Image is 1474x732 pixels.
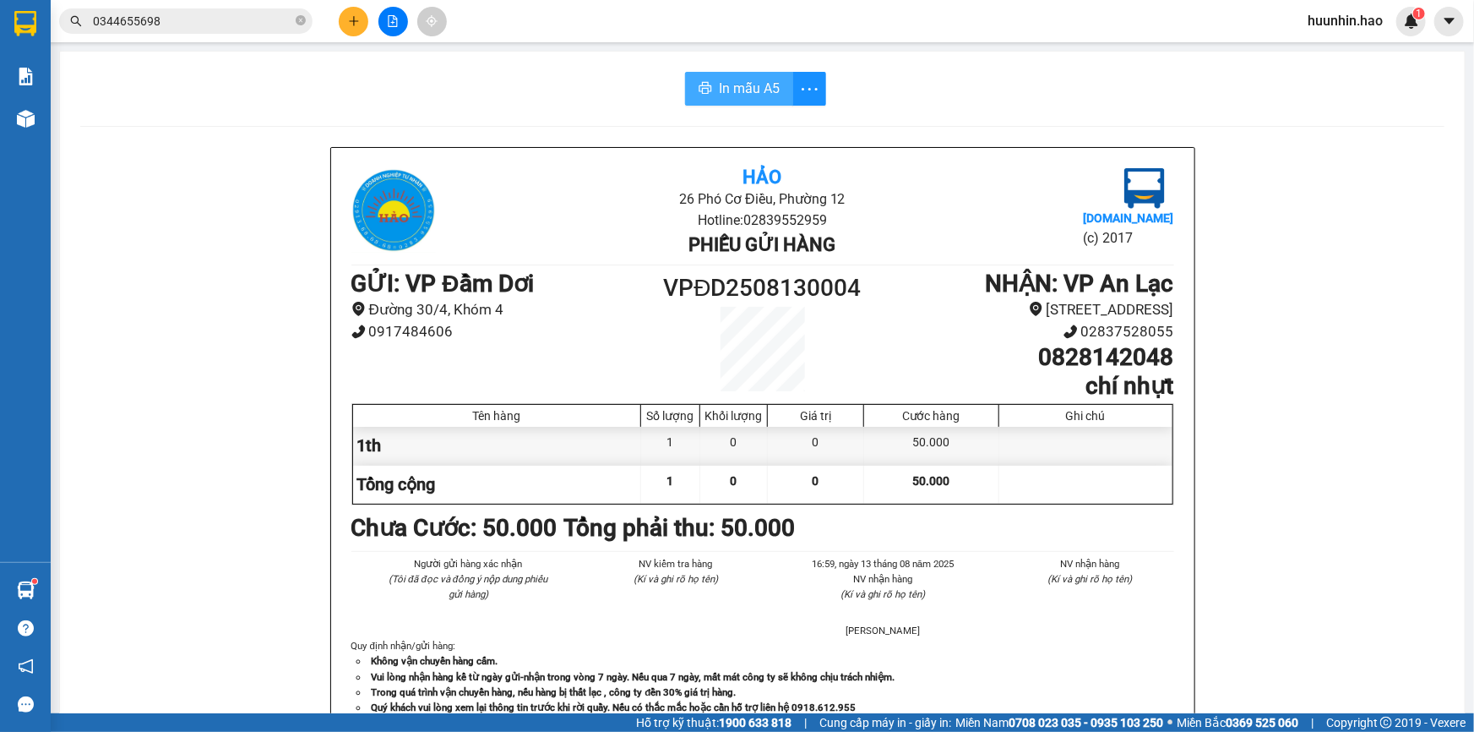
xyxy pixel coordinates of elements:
[339,7,368,36] button: plus
[351,302,366,316] span: environment
[372,671,895,683] strong: Vui lòng nhận hàng kể từ ngày gửi-nhận trong vòng 7 ngày. Nếu qua 7 ngày, mất mát công ty sẽ khôn...
[868,409,993,423] div: Cước hàng
[986,270,1174,298] b: NHẬN : VP An Lạc
[158,41,706,63] li: 26 Phó Cơ Điều, Phường 12
[1007,556,1174,571] li: NV nhận hàng
[351,325,366,339] span: phone
[699,81,712,97] span: printer
[32,579,37,584] sup: 1
[865,298,1173,321] li: [STREET_ADDRESS]
[426,15,438,27] span: aim
[1029,302,1043,316] span: environment
[387,15,399,27] span: file-add
[719,78,780,99] span: In mẫu A5
[351,320,660,343] li: 0917484606
[793,79,825,100] span: more
[18,696,34,713] span: message
[1167,719,1172,726] span: ⚪️
[14,11,36,36] img: logo-vxr
[685,72,793,106] button: printerIn mẫu A5
[667,474,674,488] span: 1
[372,655,498,667] strong: Không vận chuyển hàng cấm.
[70,15,82,27] span: search
[417,7,447,36] button: aim
[1083,211,1173,225] b: [DOMAIN_NAME]
[772,409,859,423] div: Giá trị
[1442,14,1457,29] span: caret-down
[742,167,781,188] b: Hảo
[813,474,819,488] span: 0
[865,343,1173,372] h1: 0828142048
[1124,168,1165,209] img: logo.jpg
[645,409,695,423] div: Số lượng
[1434,7,1464,36] button: caret-down
[1177,713,1298,732] span: Miền Bắc
[158,63,706,84] li: Hotline: 02839552959
[351,298,660,321] li: Đường 30/4, Khóm 4
[704,409,763,423] div: Khối lượng
[912,474,949,488] span: 50.000
[768,427,864,465] div: 0
[21,123,204,150] b: GỬI : VP Đầm Dơi
[351,168,436,253] img: logo.jpg
[378,7,408,36] button: file-add
[351,638,1174,714] div: Quy định nhận/gửi hàng :
[488,210,1036,231] li: Hotline: 02839552959
[353,427,642,465] div: 1th
[372,702,857,713] strong: Quý khách vui lòng xem lại thông tin trước khi rời quầy. Nếu có thắc mắc hoặc cần hỗ trợ liên hệ ...
[660,270,866,307] h1: VPĐD2508130004
[800,623,967,638] li: [PERSON_NAME]
[1311,713,1314,732] span: |
[819,713,951,732] span: Cung cấp máy in - giấy in:
[389,573,547,600] i: (Tôi đã đọc và đồng ý nộp dung phiếu gửi hàng)
[800,556,967,571] li: 16:59, ngày 13 tháng 08 năm 2025
[1294,10,1396,31] span: huunhin.hao
[18,620,34,636] span: question-circle
[688,234,835,255] b: Phiếu gửi hàng
[296,14,306,30] span: close-circle
[17,110,35,128] img: warehouse-icon
[840,588,925,600] i: (Kí và ghi rõ họ tên)
[18,658,34,675] span: notification
[865,320,1173,343] li: 02837528055
[792,72,826,106] button: more
[1380,717,1392,729] span: copyright
[357,474,436,494] span: Tổng cộng
[636,713,791,732] span: Hỗ trợ kỹ thuật:
[865,372,1173,401] h1: chí nhựt
[1004,409,1168,423] div: Ghi chú
[804,713,807,732] span: |
[488,188,1036,210] li: 26 Phó Cơ Điều, Phường 12
[800,571,967,587] li: NV nhận hàng
[719,716,791,729] strong: 1900 633 818
[357,409,637,423] div: Tên hàng
[1063,325,1078,339] span: phone
[1226,716,1298,729] strong: 0369 525 060
[634,573,718,585] i: (Kí và ghi rõ họ tên)
[1083,227,1173,249] li: (c) 2017
[731,474,737,488] span: 0
[351,514,558,542] b: Chưa Cước : 50.000
[93,12,292,30] input: Tìm tên, số ĐT hoặc mã đơn
[1416,8,1422,19] span: 1
[21,21,106,106] img: logo.jpg
[641,427,700,465] div: 1
[351,270,534,298] b: GỬI : VP Đầm Dơi
[372,686,737,698] strong: Trong quá trình vận chuyển hàng, nếu hàng bị thất lạc , công ty đền 30% giá trị hàng.
[1404,14,1419,29] img: icon-new-feature
[700,427,768,465] div: 0
[17,68,35,85] img: solution-icon
[864,427,998,465] div: 50.000
[1009,716,1163,729] strong: 0708 023 035 - 0935 103 250
[955,713,1163,732] span: Miền Nam
[385,556,552,571] li: Người gửi hàng xác nhận
[592,556,759,571] li: NV kiểm tra hàng
[296,15,306,25] span: close-circle
[1413,8,1425,19] sup: 1
[564,514,796,542] b: Tổng phải thu: 50.000
[348,15,360,27] span: plus
[1048,573,1133,585] i: (Kí và ghi rõ họ tên)
[17,582,35,599] img: warehouse-icon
